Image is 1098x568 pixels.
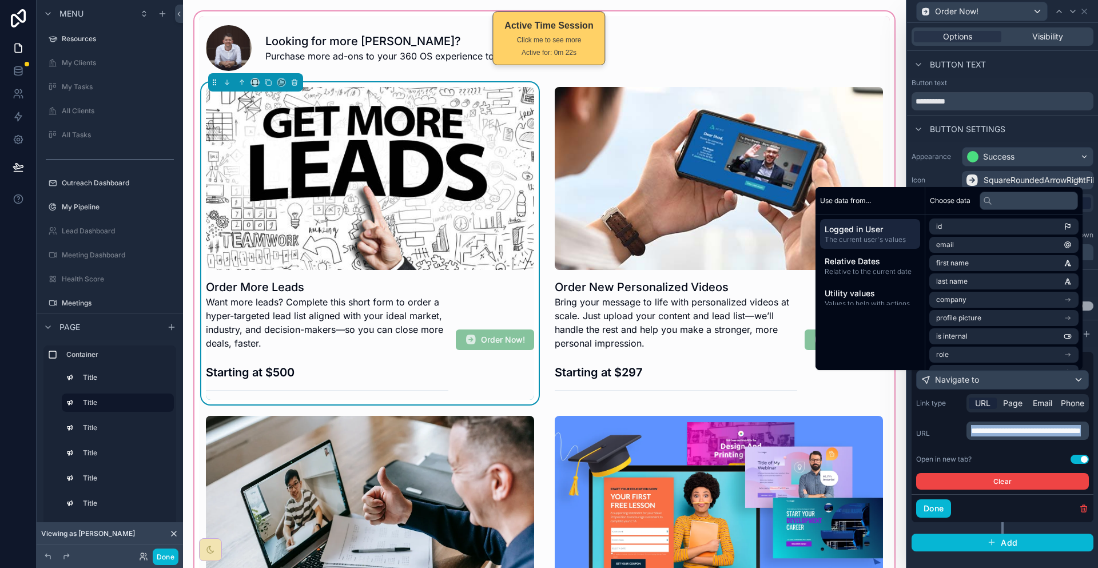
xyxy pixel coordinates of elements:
label: Title [83,423,169,432]
label: My Clients [62,58,174,67]
span: Use data from... [820,196,871,205]
label: Meetings [62,299,174,308]
label: Lead Dashboard [62,227,174,236]
span: Relative Dates [825,256,916,267]
button: Done [153,549,178,565]
label: Container [66,350,172,359]
label: URL [916,429,962,438]
button: Add [912,534,1093,552]
h3: Starting at $500 [206,364,448,381]
label: Meeting Dashboard [62,251,174,260]
label: Title [83,474,169,483]
div: scrollable content [815,215,925,305]
span: Page [1003,398,1023,409]
span: Visibility [1032,31,1063,42]
a: All Tasks [43,126,176,144]
div: Open in new tab? [916,455,972,464]
button: Navigate to [916,370,1089,390]
label: Health Score [62,275,174,284]
div: scrollable content [925,215,1083,370]
div: Success [983,151,1015,162]
label: All Tasks [62,130,174,140]
span: Page [59,321,80,333]
label: Link type [916,399,962,408]
span: Phone [1061,398,1084,409]
a: Lead Dashboard [43,222,176,240]
h1: Order More Leads [206,279,448,295]
span: Add [1001,538,1017,548]
span: Button text [930,59,986,70]
span: Values to help with actions [825,299,916,308]
button: Success [962,147,1093,166]
span: Menu [59,8,83,19]
p: Want more leads? Complete this short form to order a hyper-targeted lead list aligned with your i... [206,295,448,350]
div: scrollable content [966,422,1089,440]
label: Outreach Dashboard [62,178,174,188]
a: Meetings [43,294,176,312]
a: My Tasks [43,78,176,96]
div: scrollable content [37,340,183,545]
span: Relative to the current date [825,267,916,276]
button: Clear [916,473,1089,490]
a: Outreach Dashboard [43,174,176,192]
label: My Tasks [62,82,174,92]
a: All Clients [43,102,176,120]
span: Utility values [825,288,916,299]
label: Appearance [912,152,957,161]
label: Icon [912,176,957,185]
span: Viewing as [PERSON_NAME] [41,529,135,538]
label: Button text [912,78,947,88]
span: Choose data [930,196,970,205]
a: Health Score [43,270,176,288]
span: Button settings [930,124,1005,135]
label: Title [83,499,169,508]
a: Meeting Dashboard [43,246,176,264]
span: The current user's values [825,235,916,244]
div: Active for: 0m 22s [504,47,593,58]
label: Title [83,398,165,407]
span: URL [975,398,990,409]
a: Resources [43,30,176,48]
label: Resources [62,34,174,43]
span: Navigate to [935,374,979,386]
a: My Pipeline [43,198,176,216]
span: Order Now! [935,6,978,17]
div: Active Time Session [504,19,593,33]
span: Email [1033,398,1052,409]
span: Options [943,31,972,42]
label: All Clients [62,106,174,116]
label: Title [83,448,169,458]
label: My Pipeline [62,202,174,212]
label: Title [83,373,169,382]
button: Done [916,499,951,518]
a: My Clients [43,54,176,72]
button: Order Now! [916,2,1048,21]
span: Logged in User [825,224,916,235]
div: Click me to see more [504,35,593,45]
